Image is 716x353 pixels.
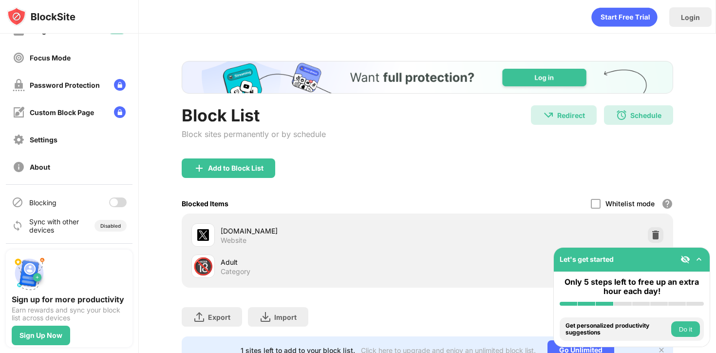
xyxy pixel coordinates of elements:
[30,26,57,35] div: Insights
[671,321,700,337] button: Do it
[114,106,126,118] img: lock-menu.svg
[12,196,23,208] img: blocking-icon.svg
[13,106,25,118] img: customize-block-page-off.svg
[114,79,126,91] img: lock-menu.svg
[30,108,94,117] div: Custom Block Page
[605,199,655,208] div: Whitelist mode
[30,163,50,171] div: About
[208,313,230,321] div: Export
[29,198,57,207] div: Blocking
[182,199,228,208] div: Blocked Items
[630,111,661,119] div: Schedule
[208,164,264,172] div: Add to Block List
[565,322,669,336] div: Get personalized productivity suggestions
[13,52,25,64] img: focus-off.svg
[560,277,704,296] div: Only 5 steps left to free up an extra hour each day!
[12,220,23,232] img: sync-icon.svg
[29,217,79,234] div: Sync with other devices
[274,313,297,321] div: Import
[13,161,25,173] img: about-off.svg
[30,54,71,62] div: Focus Mode
[681,13,700,21] div: Login
[13,134,25,146] img: settings-off.svg
[12,306,127,322] div: Earn rewards and sync your block list across devices
[193,256,213,276] div: 🔞
[680,255,690,264] img: eye-not-visible.svg
[100,223,121,229] div: Disabled
[221,236,246,245] div: Website
[19,332,62,339] div: Sign Up Now
[197,229,209,241] img: favicons
[12,255,47,291] img: push-signup.svg
[12,294,127,304] div: Sign up for more productivity
[182,61,673,94] iframe: Banner
[7,7,75,26] img: logo-blocksite.svg
[591,7,658,27] div: animation
[560,255,614,263] div: Let's get started
[694,255,704,264] img: omni-setup-toggle.svg
[221,267,250,276] div: Category
[182,129,326,139] div: Block sites permanently or by schedule
[221,257,427,267] div: Adult
[13,79,25,91] img: password-protection-off.svg
[557,111,585,119] div: Redirect
[30,136,57,144] div: Settings
[221,226,427,236] div: [DOMAIN_NAME]
[182,105,326,125] div: Block List
[30,81,100,89] div: Password Protection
